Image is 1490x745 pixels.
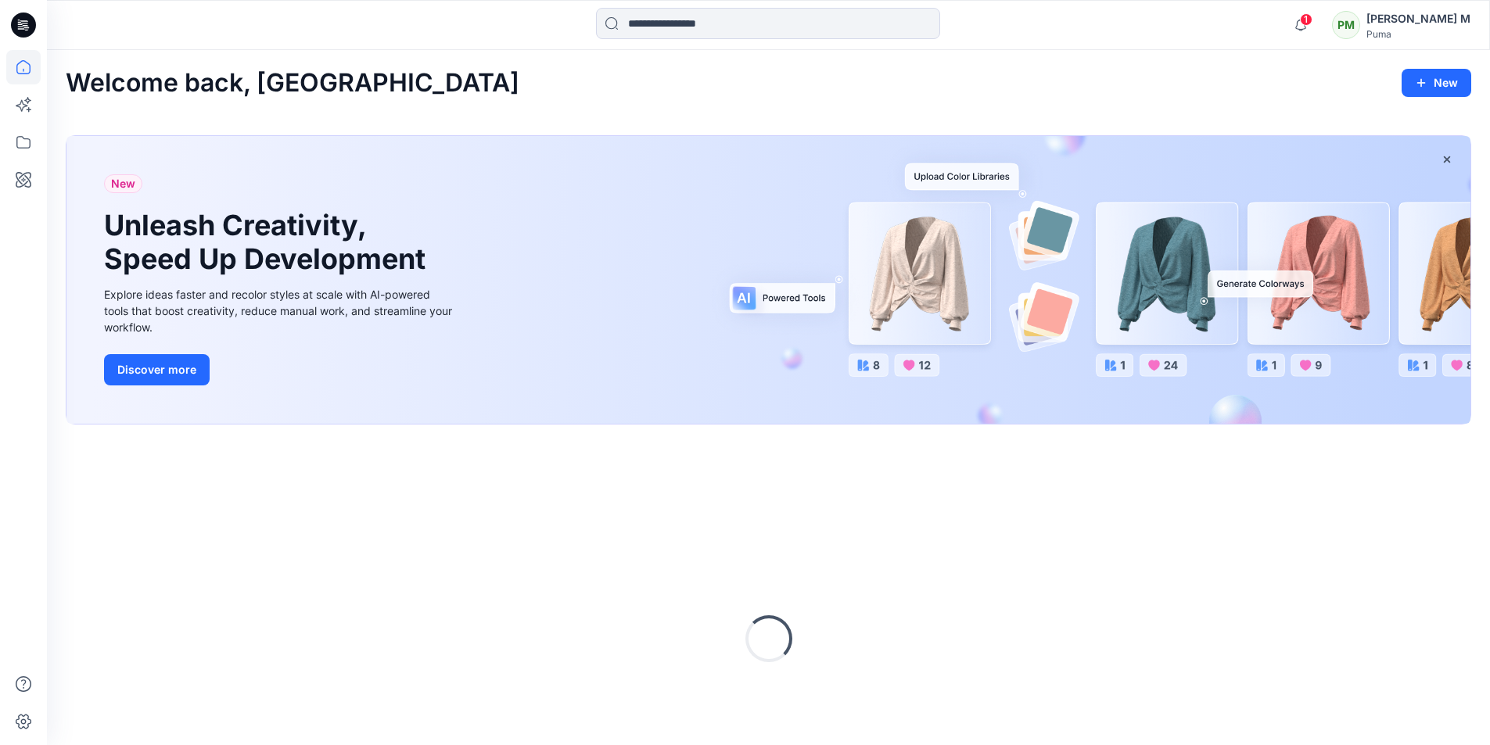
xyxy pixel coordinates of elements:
[104,354,456,385] a: Discover more
[1366,28,1470,40] div: Puma
[1300,13,1312,26] span: 1
[1366,9,1470,28] div: [PERSON_NAME] M
[104,209,433,276] h1: Unleash Creativity, Speed Up Development
[111,174,135,193] span: New
[104,354,210,385] button: Discover more
[1332,11,1360,39] div: PM
[104,286,456,335] div: Explore ideas faster and recolor styles at scale with AI-powered tools that boost creativity, red...
[66,69,519,98] h2: Welcome back, [GEOGRAPHIC_DATA]
[1402,69,1471,97] button: New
